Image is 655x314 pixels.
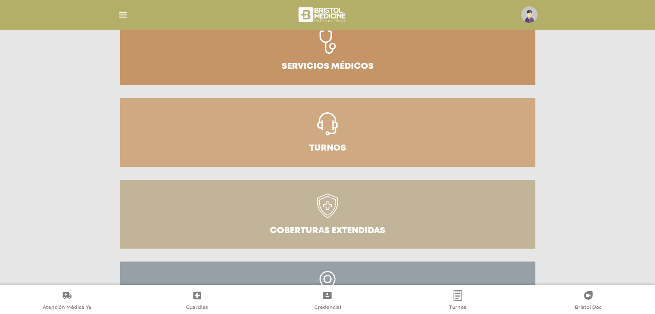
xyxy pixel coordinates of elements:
span: Credencial [314,304,341,312]
a: Servicios médicos [120,16,535,85]
a: Bristol Doc [523,290,653,312]
a: Guardias [132,290,263,312]
h3: Coberturas Extendidas [270,227,385,235]
img: Cober_menu-lines-white.svg [118,9,128,20]
a: Credencial [262,290,393,312]
span: Turnos [449,304,466,312]
span: Bristol Doc [575,304,602,312]
img: bristol-medicine-blanco.png [297,4,348,25]
span: Guardias [186,304,208,312]
img: profile-placeholder.svg [521,6,537,23]
a: Turnos [393,290,523,312]
a: Coberturas Extendidas [120,180,535,249]
h3: Turnos [309,144,346,153]
a: Atención Médica Ya [2,290,132,312]
a: Turnos [120,98,535,167]
h3: Servicios médicos [282,62,374,71]
span: Atención Médica Ya [43,304,91,312]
